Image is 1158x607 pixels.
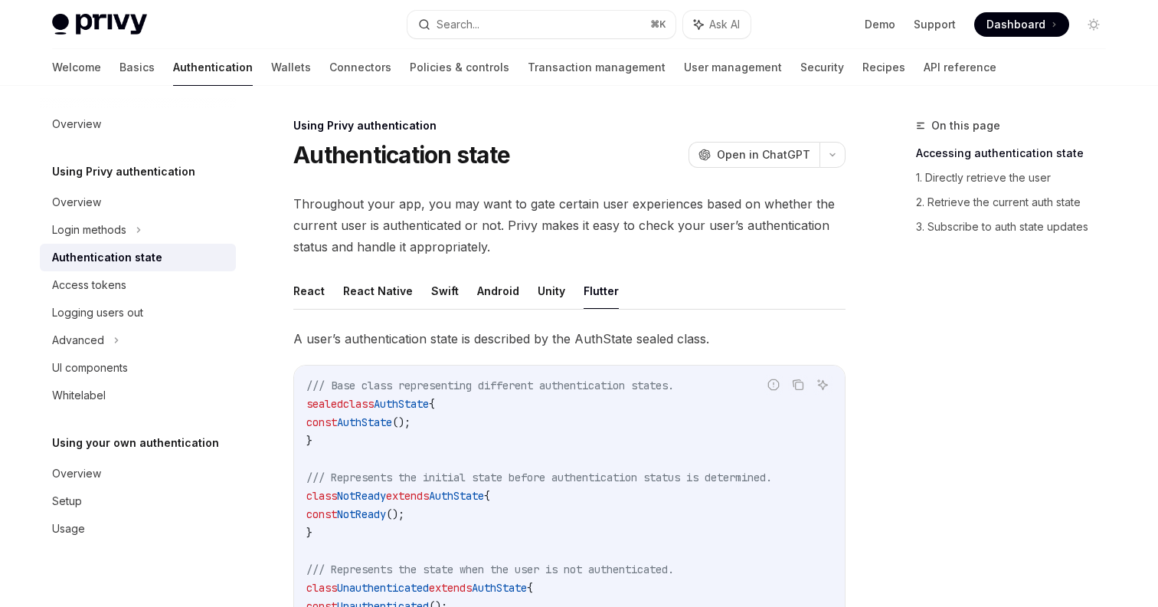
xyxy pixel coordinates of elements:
span: AuthState [429,489,484,503]
button: Unity [538,273,565,309]
a: Recipes [862,49,905,86]
a: 2. Retrieve the current auth state [916,190,1118,215]
span: extends [386,489,429,503]
div: UI components [52,359,128,377]
a: Whitelabel [40,382,236,409]
span: Dashboard [986,17,1045,32]
button: Search...⌘K [407,11,675,38]
span: Ask AI [709,17,740,32]
span: ⌘ K [650,18,666,31]
a: Welcome [52,49,101,86]
a: Transaction management [528,49,666,86]
span: sealed [306,397,343,411]
button: Open in ChatGPT [689,142,819,168]
a: Wallets [271,49,311,86]
span: NotReady [337,507,386,521]
button: Copy the contents from the code block [788,375,808,395]
span: AuthState [374,397,429,411]
span: class [306,581,337,595]
a: Usage [40,515,236,543]
a: Demo [865,17,895,32]
span: A user’s authentication state is described by the AuthState sealed class. [293,328,846,349]
button: React Native [343,273,413,309]
a: Accessing authentication state [916,141,1118,166]
div: Usage [52,520,85,538]
button: Report incorrect code [764,375,783,395]
button: Ask AI [683,11,751,38]
a: User management [684,49,782,86]
div: Whitelabel [52,386,106,405]
div: Using Privy authentication [293,118,846,133]
div: Logging users out [52,303,143,322]
span: { [484,489,490,503]
button: Flutter [584,273,619,309]
div: Advanced [52,331,104,349]
span: (); [386,507,404,521]
span: class [306,489,337,503]
a: 3. Subscribe to auth state updates [916,215,1118,239]
span: extends [429,581,472,595]
span: (); [392,415,411,429]
div: Access tokens [52,276,126,294]
span: } [306,526,312,540]
div: Overview [52,193,101,212]
a: Overview [40,189,236,216]
button: Toggle dark mode [1081,12,1106,37]
span: Throughout your app, you may want to gate certain user experiences based on whether the current u... [293,193,846,258]
span: Unauthenticated [337,581,429,595]
div: Search... [437,15,479,34]
h1: Authentication state [293,141,510,169]
a: Connectors [329,49,391,86]
a: 1. Directly retrieve the user [916,166,1118,190]
a: Security [800,49,844,86]
span: On this page [931,116,1000,135]
div: Overview [52,464,101,483]
span: /// Represents the state when the user is not authenticated. [306,563,674,576]
button: Swift [431,273,459,309]
div: Authentication state [52,248,162,267]
a: Basics [119,49,155,86]
div: Login methods [52,221,126,239]
button: React [293,273,325,309]
a: Setup [40,487,236,515]
a: Support [914,17,956,32]
a: Authentication [173,49,253,86]
span: } [306,434,312,448]
a: Overview [40,110,236,138]
span: const [306,507,337,521]
a: Authentication state [40,244,236,271]
button: Android [477,273,519,309]
a: UI components [40,354,236,382]
span: /// Represents the initial state before authentication status is determined. [306,471,772,484]
a: Dashboard [974,12,1069,37]
a: Overview [40,460,236,487]
div: Overview [52,115,101,133]
div: Setup [52,492,82,510]
a: Logging users out [40,299,236,326]
span: /// Base class representing different authentication states. [306,379,674,392]
span: AuthState [337,415,392,429]
span: { [429,397,435,411]
h5: Using your own authentication [52,434,219,452]
span: class [343,397,374,411]
span: const [306,415,337,429]
a: API reference [924,49,996,86]
span: NotReady [337,489,386,503]
h5: Using Privy authentication [52,162,195,181]
img: light logo [52,14,147,35]
button: Ask AI [813,375,833,395]
span: { [527,581,533,595]
span: AuthState [472,581,527,595]
a: Policies & controls [410,49,509,86]
a: Access tokens [40,271,236,299]
span: Open in ChatGPT [717,147,810,162]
